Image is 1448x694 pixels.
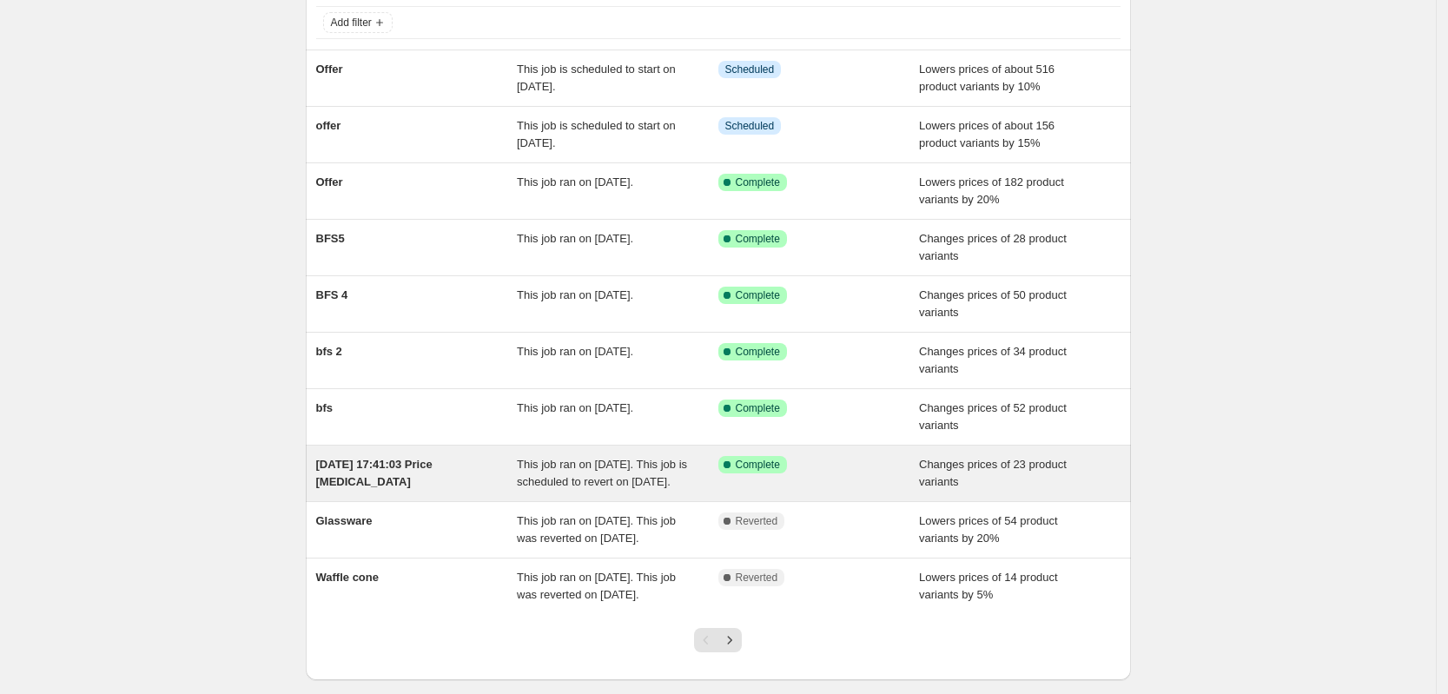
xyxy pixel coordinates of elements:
[736,232,780,246] span: Complete
[919,401,1067,432] span: Changes prices of 52 product variants
[517,119,676,149] span: This job is scheduled to start on [DATE].
[323,12,393,33] button: Add filter
[316,401,334,414] span: bfs
[919,175,1064,206] span: Lowers prices of 182 product variants by 20%
[919,63,1055,93] span: Lowers prices of about 516 product variants by 10%
[316,345,342,358] span: bfs 2
[316,63,343,76] span: Offer
[517,345,633,358] span: This job ran on [DATE].
[736,571,778,585] span: Reverted
[919,458,1067,488] span: Changes prices of 23 product variants
[919,571,1058,601] span: Lowers prices of 14 product variants by 5%
[316,119,341,132] span: offer
[517,232,633,245] span: This job ran on [DATE].
[736,458,780,472] span: Complete
[316,514,373,527] span: Glassware
[725,63,775,76] span: Scheduled
[316,571,379,584] span: Waffle cone
[316,175,343,188] span: Offer
[736,175,780,189] span: Complete
[694,628,742,652] nav: Pagination
[517,401,633,414] span: This job ran on [DATE].
[517,514,676,545] span: This job ran on [DATE]. This job was reverted on [DATE].
[725,119,775,133] span: Scheduled
[316,232,345,245] span: BFS5
[316,288,348,301] span: BFS 4
[517,571,676,601] span: This job ran on [DATE]. This job was reverted on [DATE].
[517,175,633,188] span: This job ran on [DATE].
[331,16,372,30] span: Add filter
[736,401,780,415] span: Complete
[919,345,1067,375] span: Changes prices of 34 product variants
[919,514,1058,545] span: Lowers prices of 54 product variants by 20%
[717,628,742,652] button: Next
[316,458,433,488] span: [DATE] 17:41:03 Price [MEDICAL_DATA]
[736,345,780,359] span: Complete
[919,119,1055,149] span: Lowers prices of about 156 product variants by 15%
[517,288,633,301] span: This job ran on [DATE].
[736,288,780,302] span: Complete
[736,514,778,528] span: Reverted
[517,63,676,93] span: This job is scheduled to start on [DATE].
[919,288,1067,319] span: Changes prices of 50 product variants
[517,458,687,488] span: This job ran on [DATE]. This job is scheduled to revert on [DATE].
[919,232,1067,262] span: Changes prices of 28 product variants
